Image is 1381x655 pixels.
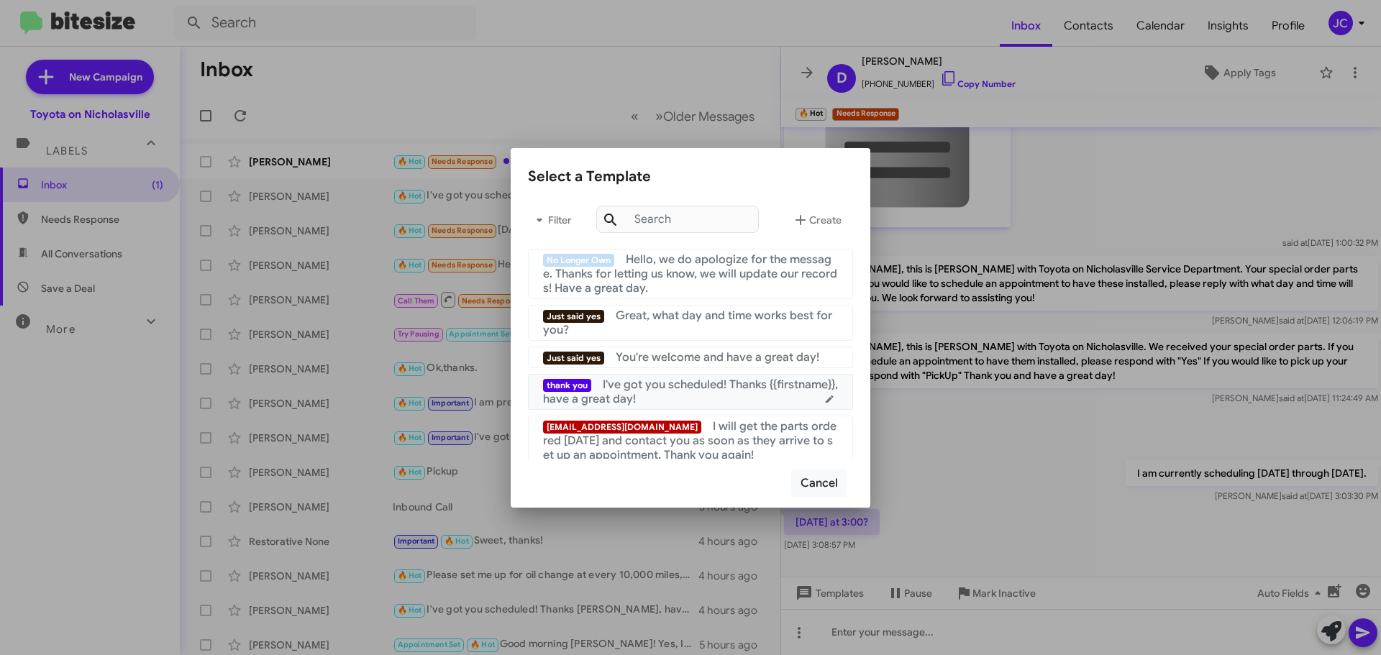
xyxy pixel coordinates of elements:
[780,203,853,237] button: Create
[792,207,842,233] span: Create
[543,379,591,392] span: thank you
[596,206,759,233] input: Search
[791,470,847,497] button: Cancel
[528,165,853,188] div: Select a Template
[543,310,604,323] span: Just said yes
[543,377,838,406] span: I've got you scheduled! Thanks {{firstname}}, have a great day!
[543,254,614,267] span: No Longer Own
[543,352,604,365] span: Just said yes
[543,419,837,462] span: I will get the parts ordered [DATE] and contact you as soon as they arrive to set up an appointme...
[543,421,701,434] span: [EMAIL_ADDRESS][DOMAIN_NAME]
[616,350,819,365] span: You're welcome and have a great day!
[528,203,574,237] button: Filter
[543,252,837,296] span: Hello, we do apologize for the message. Thanks for letting us know, we will update our records! H...
[528,207,574,233] span: Filter
[543,308,832,337] span: Great, what day and time works best for you?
